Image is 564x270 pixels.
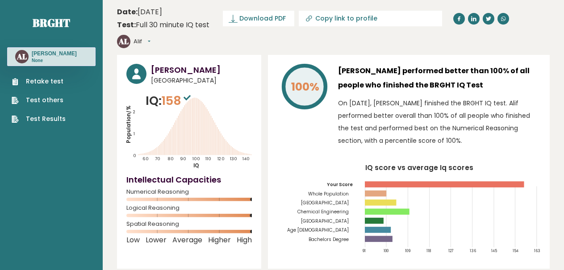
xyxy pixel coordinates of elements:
span: Average [172,238,202,242]
tspan: Your Score [327,181,353,188]
a: Brght [33,16,70,30]
text: AL [118,36,129,46]
p: None [32,58,77,64]
tspan: Population/% [125,105,132,143]
time: [DATE] [117,7,162,17]
span: Lower [146,238,167,242]
tspan: 109 [405,248,411,253]
button: Alif [134,37,150,46]
tspan: 140 [243,156,250,162]
b: Date: [117,7,138,17]
span: Logical Reasoning [126,206,252,210]
a: Retake test [12,77,66,86]
tspan: Age [DEMOGRAPHIC_DATA] [287,227,349,233]
tspan: 118 [427,248,431,253]
span: High [237,238,252,242]
h4: Intellectual Capacities [126,174,252,186]
a: Test others [12,96,66,105]
tspan: 0 [133,153,136,158]
tspan: 91 [363,248,366,253]
span: 158 [162,92,193,109]
tspan: 80 [167,156,174,162]
tspan: [GEOGRAPHIC_DATA] [301,218,349,224]
tspan: 100% [291,79,319,95]
tspan: 120 [217,156,225,162]
h3: [PERSON_NAME] [151,64,252,76]
span: Numerical Reasoning [126,190,252,194]
h3: [PERSON_NAME] [32,50,77,57]
tspan: IQ [193,162,199,169]
tspan: IQ score vs average Iq scores [365,163,473,172]
tspan: 130 [230,156,237,162]
p: On [DATE], [PERSON_NAME] finished the BRGHT IQ test. Alif performed better overall than 100% of a... [338,97,540,147]
span: Higher [208,238,231,242]
tspan: 70 [155,156,160,162]
span: Download PDF [239,14,286,23]
a: Download PDF [223,11,294,26]
tspan: 136 [470,248,476,253]
text: AL [17,51,27,62]
tspan: 100 [192,156,200,162]
tspan: Chemical Engineering [297,209,349,216]
tspan: 2 [133,109,136,115]
tspan: [GEOGRAPHIC_DATA] [301,199,349,206]
tspan: 100 [384,248,389,253]
tspan: 145 [491,248,497,253]
div: Full 30 minute IQ test [117,20,209,30]
p: IQ: [146,92,193,110]
span: [GEOGRAPHIC_DATA] [151,76,252,85]
tspan: 1 [134,131,135,137]
b: Test: [117,20,136,30]
tspan: 110 [205,156,211,162]
tspan: 90 [180,156,186,162]
tspan: 127 [448,248,454,253]
h3: [PERSON_NAME] performed better than 100% of all people who finished the BRGHT IQ Test [338,64,540,92]
span: Spatial Reasoning [126,222,252,226]
tspan: Whole Population [308,191,349,197]
tspan: 60 [142,156,149,162]
span: Low [126,238,140,242]
a: Test Results [12,114,66,124]
tspan: 154 [513,248,519,253]
tspan: Bachelors Degree [309,236,349,243]
tspan: 163 [535,248,541,253]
